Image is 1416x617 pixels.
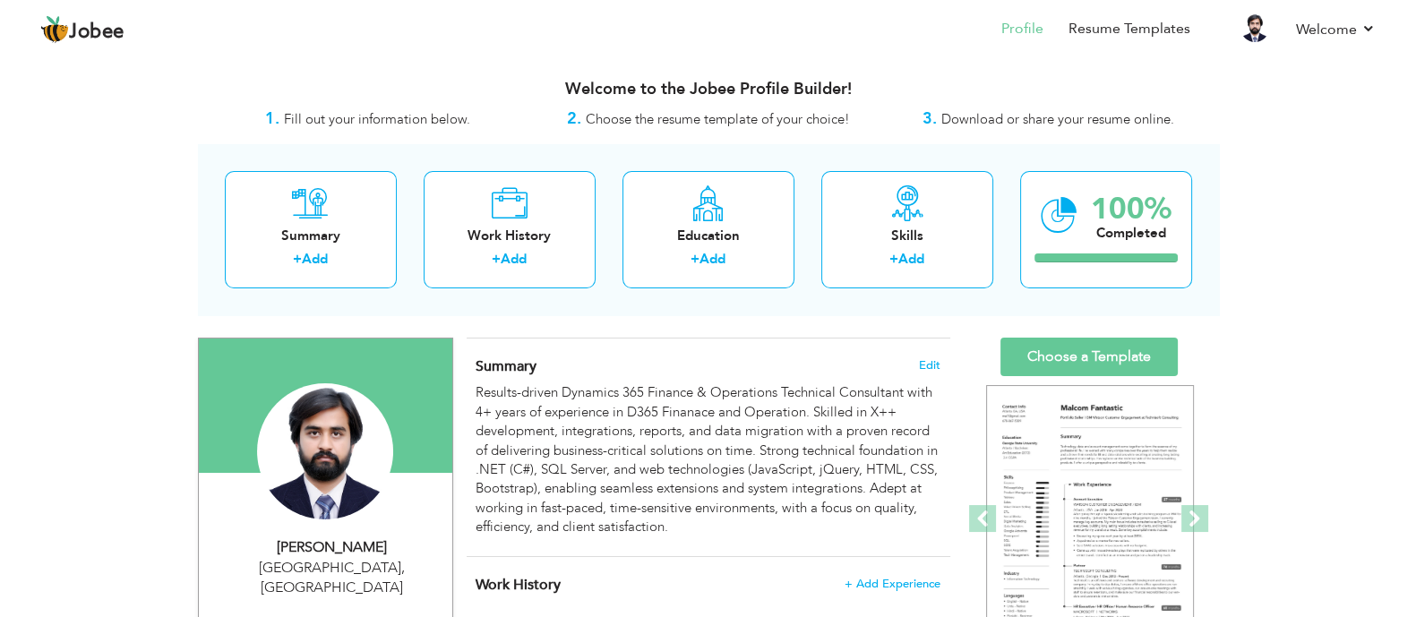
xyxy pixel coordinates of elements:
[637,227,780,245] div: Education
[302,250,328,268] a: Add
[476,383,940,536] div: Results-driven Dynamics 365 Finance & Operations Technical Consultant with 4+ years of experience...
[212,537,452,558] div: [PERSON_NAME]
[845,578,940,590] span: + Add Experience
[293,250,302,269] label: +
[923,107,937,130] strong: 3.
[212,558,452,599] div: [GEOGRAPHIC_DATA] [GEOGRAPHIC_DATA]
[699,250,725,268] a: Add
[501,250,527,268] a: Add
[284,110,470,128] span: Fill out your information below.
[1240,13,1269,42] img: Profile Img
[476,356,536,376] span: Summary
[476,357,940,375] h4: Adding a summary is a quick and easy way to highlight your experience and interests.
[1000,338,1178,376] a: Choose a Template
[836,227,979,245] div: Skills
[691,250,699,269] label: +
[941,110,1174,128] span: Download or share your resume online.
[257,383,393,519] img: Muhammad Azhar Saeed
[1068,19,1190,39] a: Resume Templates
[1296,19,1376,40] a: Welcome
[898,250,924,268] a: Add
[1001,19,1043,39] a: Profile
[198,81,1219,99] h3: Welcome to the Jobee Profile Builder!
[1091,224,1171,243] div: Completed
[889,250,898,269] label: +
[567,107,581,130] strong: 2.
[40,15,69,44] img: jobee.io
[1091,194,1171,224] div: 100%
[476,576,940,594] h4: This helps to show the companies you have worked for.
[265,107,279,130] strong: 1.
[919,359,940,372] span: Edit
[401,558,405,578] span: ,
[586,110,850,128] span: Choose the resume template of your choice!
[69,22,124,42] span: Jobee
[438,227,581,245] div: Work History
[239,227,382,245] div: Summary
[40,15,124,44] a: Jobee
[476,575,561,595] span: Work History
[492,250,501,269] label: +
